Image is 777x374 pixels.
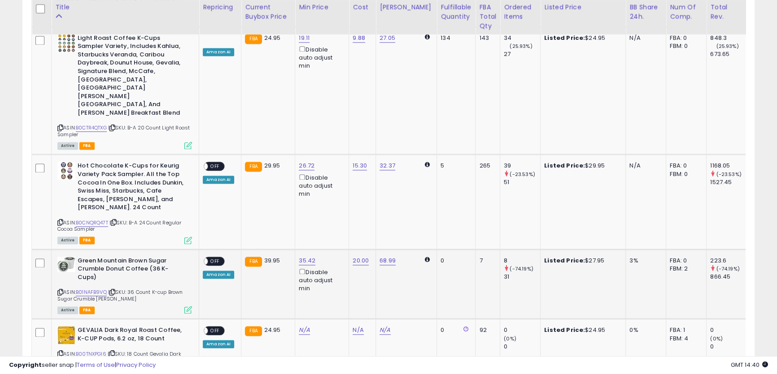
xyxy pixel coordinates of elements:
div: 51 [504,178,540,186]
div: N/A [629,34,659,42]
div: $24.95 [544,34,619,42]
div: 92 [479,326,493,334]
div: 3% [629,257,659,265]
b: Green Mountain Brown Sugar Crumble Donut Coffee (36 K-Cups) [78,257,187,284]
span: All listings currently available for purchase on Amazon [57,306,78,314]
span: | SKU: B-A 24 Count Regular Cocoa Sampler [57,219,182,232]
span: All listings currently available for purchase on Amazon [57,142,78,150]
div: Disable auto adjust min [299,267,342,293]
a: 15.30 [353,161,367,170]
div: Total Rev. [710,3,743,21]
span: FBA [79,306,95,314]
div: 265 [479,162,493,170]
div: ASIN: [57,257,192,313]
div: 31 [504,273,540,281]
div: Fulfillable Quantity [441,3,471,21]
a: 68.99 [380,256,396,265]
a: N/A [380,326,390,335]
span: 29.95 [264,161,280,170]
div: 143 [479,34,493,42]
div: Amazon AI [203,176,234,184]
div: Repricing [203,3,237,12]
b: Listed Price: [544,34,585,42]
img: 41tvFwnEiaL._SL40_.jpg [57,162,75,180]
span: 24.95 [264,326,281,334]
small: (25.93%) [510,43,532,50]
small: FBA [245,162,262,172]
div: FBA Total Qty [479,3,496,31]
div: 27 [504,50,540,58]
span: FBA [79,236,95,244]
div: 0 [710,326,746,334]
div: 0% [629,326,659,334]
div: FBM: 0 [670,170,699,178]
small: (-23.53%) [510,171,535,178]
span: OFF [208,327,222,335]
small: (-74.19%) [716,265,739,272]
div: Amazon AI [203,48,234,56]
a: N/A [299,326,310,335]
strong: Copyright [9,361,42,369]
a: 35.42 [299,256,315,265]
div: 34 [504,34,540,42]
div: 866.45 [710,273,746,281]
span: | SKU: B-A 20 Count Light Roast Sampler [57,124,190,138]
div: Amazon AI [203,340,234,348]
b: Listed Price: [544,326,585,334]
div: 1527.45 [710,178,746,186]
div: FBA: 0 [670,162,699,170]
img: 51eVswyz9jL._SL40_.jpg [57,326,75,344]
span: All listings currently available for purchase on Amazon [57,236,78,244]
div: Disable auto adjust min [299,44,342,70]
span: OFF [208,163,222,170]
b: Listed Price: [544,256,585,265]
div: Amazon AI [203,271,234,279]
div: 0 [710,343,746,351]
a: B0CTR4QTXG [76,124,107,132]
div: ASIN: [57,34,192,149]
div: Current Buybox Price [245,3,291,21]
b: Listed Price: [544,161,585,170]
div: FBA: 0 [670,257,699,265]
div: N/A [629,162,659,170]
a: N/A [353,326,363,335]
span: 24.95 [264,34,281,42]
b: Light Roast Coffee K-Cups Sampler Variety, Includes Kahlua, Starbucks Veranda, Caribou Daybreak, ... [78,34,187,120]
img: 51sZLRL+OAL._SL40_.jpg [57,34,75,52]
small: FBA [245,34,262,44]
div: 673.65 [710,50,746,58]
b: GEVALIA Dark Royal Roast Coffee, K-CUP Pods, 6.2 oz, 18 Count [78,326,187,345]
div: Cost [353,3,372,12]
span: OFF [208,257,222,265]
a: 20.00 [353,256,369,265]
div: $24.95 [544,326,619,334]
div: 0 [504,343,540,351]
div: ASIN: [57,162,192,243]
span: 2025-08-17 14:40 GMT [731,361,768,369]
a: 27.05 [380,34,395,43]
small: (0%) [504,335,516,342]
i: Calculated using Dynamic Max Price. [425,257,430,262]
small: (-23.53%) [716,171,741,178]
a: 9.88 [353,34,365,43]
div: [PERSON_NAME] [380,3,433,12]
div: 1168.05 [710,162,746,170]
div: FBA: 1 [670,326,699,334]
div: $29.95 [544,162,619,170]
div: 848.3 [710,34,746,42]
small: FBA [245,326,262,336]
div: FBM: 2 [670,265,699,273]
div: BB Share 24h. [629,3,662,21]
div: 5 [441,162,468,170]
div: FBM: 4 [670,335,699,343]
a: 32.37 [380,161,395,170]
div: $27.95 [544,257,619,265]
b: Hot Chocolate K-Cups for Keurig Variety Pack Sampler. All the Top Cocoa In One Box. Includes Dunk... [78,162,187,214]
span: 39.95 [264,256,280,265]
div: FBM: 0 [670,42,699,50]
div: Min Price [299,3,345,12]
div: 8 [504,257,540,265]
span: | SKU: 36 Count K-cup Brown Sugar Crumble [PERSON_NAME] [57,288,183,302]
div: Ordered Items [504,3,537,21]
div: seller snap | | [9,361,156,370]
